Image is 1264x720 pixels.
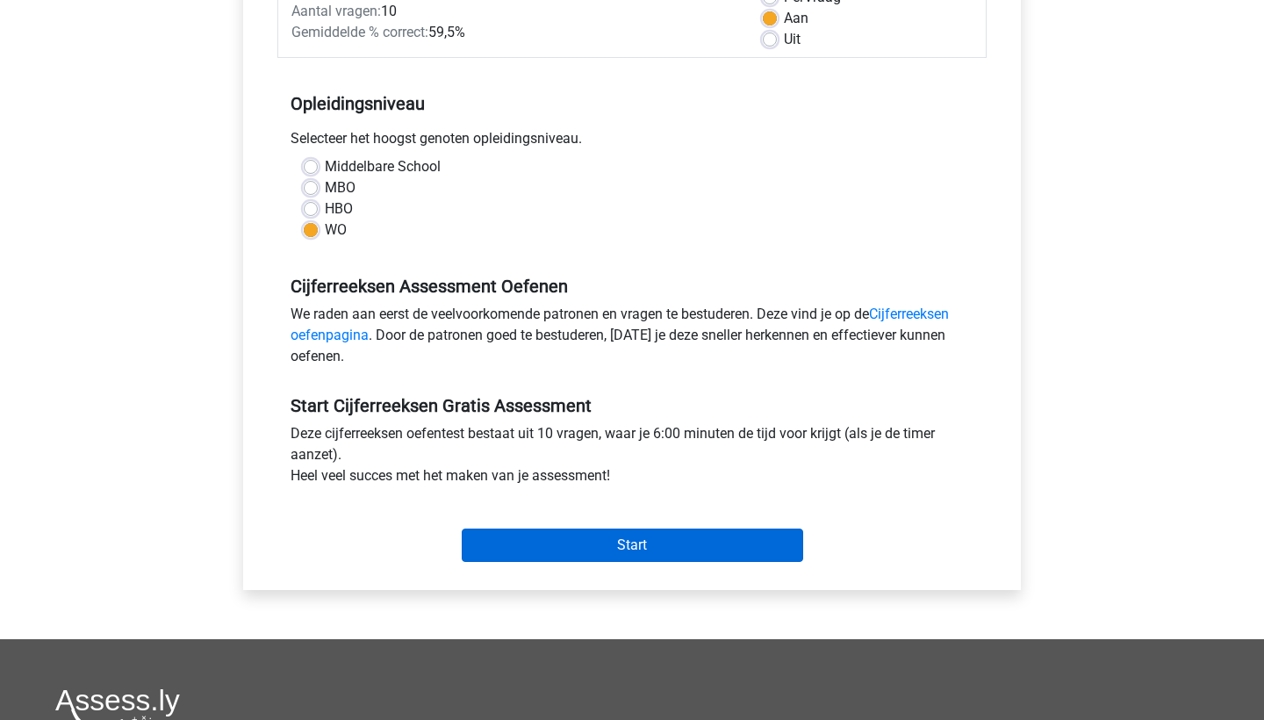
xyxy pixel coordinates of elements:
label: Middelbare School [325,156,441,177]
h5: Start Cijferreeksen Gratis Assessment [291,395,973,416]
label: WO [325,220,347,241]
h5: Opleidingsniveau [291,86,973,121]
div: We raden aan eerst de veelvoorkomende patronen en vragen te bestuderen. Deze vind je op de . Door... [277,304,987,374]
label: MBO [325,177,355,198]
div: Deze cijferreeksen oefentest bestaat uit 10 vragen, waar je 6:00 minuten de tijd voor krijgt (als... [277,423,987,493]
div: Selecteer het hoogst genoten opleidingsniveau. [277,128,987,156]
span: Gemiddelde % correct: [291,24,428,40]
label: HBO [325,198,353,220]
span: Aantal vragen: [291,3,381,19]
div: 59,5% [278,22,750,43]
h5: Cijferreeksen Assessment Oefenen [291,276,973,297]
label: Aan [784,8,808,29]
label: Uit [784,29,801,50]
input: Start [462,529,803,562]
div: 10 [278,1,750,22]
